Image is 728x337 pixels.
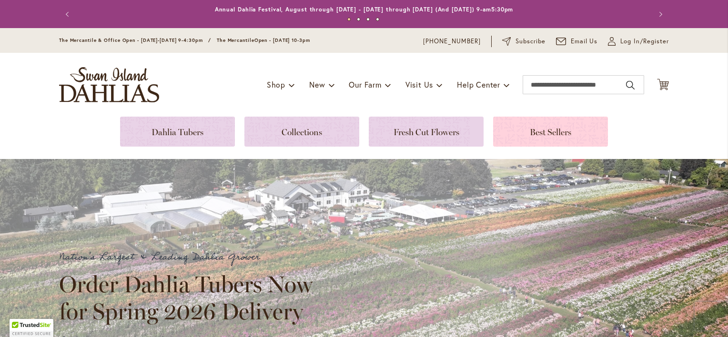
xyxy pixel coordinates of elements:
[347,18,351,21] button: 1 of 4
[59,5,78,24] button: Previous
[620,37,669,46] span: Log In/Register
[59,271,321,324] h2: Order Dahlia Tubers Now for Spring 2026 Delivery
[349,79,381,89] span: Our Farm
[59,37,254,43] span: The Mercantile & Office Open - [DATE]-[DATE] 9-4:30pm / The Mercantile
[571,37,598,46] span: Email Us
[376,18,379,21] button: 4 of 4
[357,18,360,21] button: 2 of 4
[405,79,433,89] span: Visit Us
[267,79,285,89] span: Shop
[309,79,325,89] span: New
[608,37,669,46] a: Log In/Register
[650,5,669,24] button: Next
[59,67,159,102] a: store logo
[215,6,514,13] a: Annual Dahlia Festival, August through [DATE] - [DATE] through [DATE] (And [DATE]) 9-am5:30pm
[502,37,546,46] a: Subscribe
[59,249,321,265] p: Nation's Largest & Leading Dahlia Grower
[366,18,370,21] button: 3 of 4
[254,37,310,43] span: Open - [DATE] 10-3pm
[457,79,500,89] span: Help Center
[556,37,598,46] a: Email Us
[516,37,546,46] span: Subscribe
[423,37,481,46] a: [PHONE_NUMBER]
